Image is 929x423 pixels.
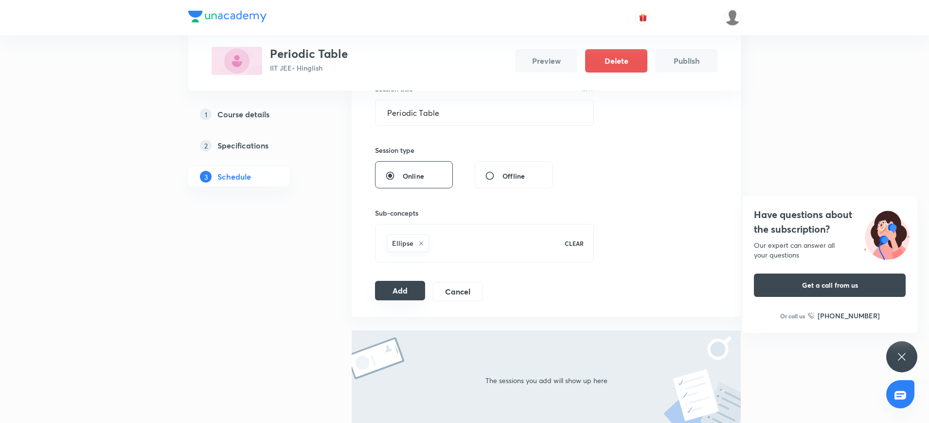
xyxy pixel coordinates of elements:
button: avatar [635,10,651,25]
img: 51952735-1C59-47EB-A223-82AFC7B2EF9A_plus.png [212,47,262,75]
p: Or call us [780,312,805,320]
h4: Have questions about the subscription? [754,207,906,237]
a: [PHONE_NUMBER] [808,311,880,321]
button: Get a call from us [754,274,906,297]
h5: Schedule [217,171,251,183]
h5: Course details [217,109,269,120]
h5: Specifications [217,140,268,151]
img: Company Logo [188,11,267,22]
h6: Session type [375,145,414,155]
button: Publish [655,49,717,73]
button: Preview [515,49,577,73]
a: 2Specifications [188,136,321,155]
img: avatar [639,13,647,22]
button: Add [375,281,425,300]
input: A great title is short, clear and descriptive [375,100,593,125]
button: Delete [585,49,647,73]
a: Company Logo [188,11,267,25]
span: Online [403,171,424,181]
img: modEmptyLeft.svg [352,336,406,380]
span: Offline [502,171,525,181]
h6: Sub-concepts [375,208,594,218]
p: 3 [200,171,212,183]
a: 1Course details [188,105,321,124]
p: 2 [200,140,212,151]
p: The sessions you add will show up here [352,375,741,386]
div: Our expert can answer all your questions [754,240,906,260]
img: ttu_illustration_new.svg [856,207,917,260]
p: CLEAR [565,239,584,248]
h3: Periodic Table [270,47,348,61]
button: Cancel [433,282,483,301]
h6: [PHONE_NUMBER] [818,311,880,321]
img: Huzaiff [724,9,741,26]
p: 15/99 [581,87,594,92]
p: IIT JEE • Hinglish [270,63,348,73]
h6: Ellipse [392,238,413,248]
p: 1 [200,109,212,120]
